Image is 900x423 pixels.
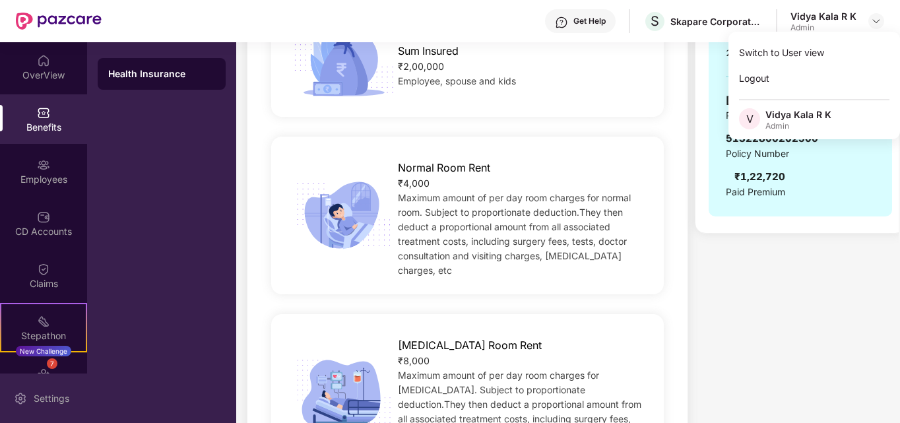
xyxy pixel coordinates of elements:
[30,392,73,405] div: Settings
[398,192,631,276] span: Maximum amount of per day room charges for normal room. Subject to proportionate deduction.They t...
[108,67,215,81] div: Health Insurance
[790,10,856,22] div: Vidya Kala R K
[47,358,57,369] div: 7
[555,16,568,29] img: svg+xml;base64,PHN2ZyBpZD0iSGVscC0zMngzMiIgeG1sbnM9Imh0dHA6Ly93d3cudzMub3JnLzIwMDAvc3ZnIiB3aWR0aD...
[289,178,399,253] img: icon
[14,392,27,405] img: svg+xml;base64,PHN2ZyBpZD0iU2V0dGluZy0yMHgyMCIgeG1sbnM9Imh0dHA6Ly93d3cudzMub3JnLzIwMDAvc3ZnIiB3aW...
[728,40,900,65] div: Switch to User view
[765,108,831,121] div: Vidya Kala R K
[37,367,50,380] img: svg+xml;base64,PHN2ZyBpZD0iRW5kb3JzZW1lbnRzIiB4bWxucz0iaHR0cDovL3d3dy53My5vcmcvMjAwMC9zdmciIHdpZH...
[765,121,831,131] div: Admin
[670,15,763,28] div: Skapare Corporate Solutions Private Limited
[37,263,50,276] img: svg+xml;base64,PHN2ZyBpZD0iQ2xhaW0iIHhtbG5zPSJodHRwOi8vd3d3LnczLm9yZy8yMDAwL3N2ZyIgd2lkdGg9IjIwIi...
[790,22,856,33] div: Admin
[398,160,490,176] span: Normal Room Rent
[398,59,646,74] div: ₹2,00,000
[398,354,646,368] div: ₹8,000
[1,329,86,342] div: Stepathon
[37,158,50,172] img: svg+xml;base64,PHN2ZyBpZD0iRW1wbG95ZWVzIiB4bWxucz0iaHR0cDovL3d3dy53My5vcmcvMjAwMC9zdmciIHdpZHRoPS...
[398,176,646,191] div: ₹4,000
[289,24,399,100] img: icon
[398,337,542,354] span: [MEDICAL_DATA] Room Rent
[37,54,50,67] img: svg+xml;base64,PHN2ZyBpZD0iSG9tZSIgeG1sbnM9Imh0dHA6Ly93d3cudzMub3JnLzIwMDAvc3ZnIiB3aWR0aD0iMjAiIG...
[651,13,659,29] span: S
[37,211,50,224] img: svg+xml;base64,PHN2ZyBpZD0iQ0RfQWNjb3VudHMiIGRhdGEtbmFtZT0iQ0QgQWNjb3VudHMiIHhtbG5zPSJodHRwOi8vd3...
[746,111,754,127] span: V
[398,75,516,86] span: Employee, spouse and kids
[16,13,102,30] img: New Pazcare Logo
[16,346,71,356] div: New Challenge
[734,169,785,185] div: ₹1,22,720
[573,16,606,26] div: Get Help
[37,315,50,328] img: svg+xml;base64,PHN2ZyB4bWxucz0iaHR0cDovL3d3dy53My5vcmcvMjAwMC9zdmciIHdpZHRoPSIyMSIgaGVpZ2h0PSIyMC...
[726,185,785,199] span: Paid Premium
[37,106,50,119] img: svg+xml;base64,PHN2ZyBpZD0iQmVuZWZpdHMiIHhtbG5zPSJodHRwOi8vd3d3LnczLm9yZy8yMDAwL3N2ZyIgd2lkdGg9Ij...
[398,43,459,59] span: Sum Insured
[728,65,900,91] div: Logout
[871,16,882,26] img: svg+xml;base64,PHN2ZyBpZD0iRHJvcGRvd24tMzJ4MzIiIHhtbG5zPSJodHRwOi8vd3d3LnczLm9yZy8yMDAwL3N2ZyIgd2...
[726,148,789,159] span: Policy Number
